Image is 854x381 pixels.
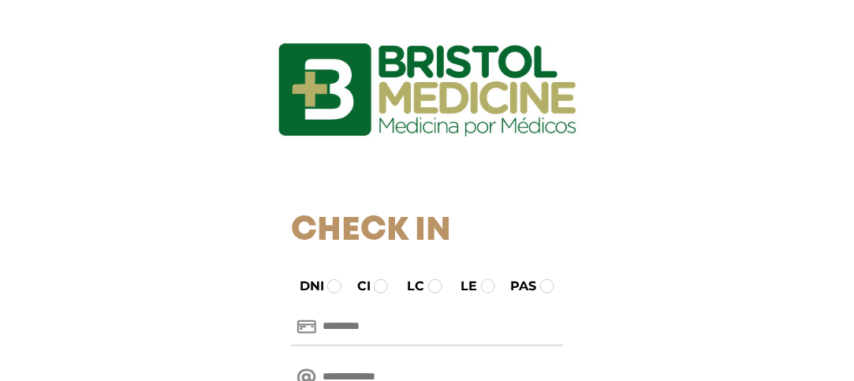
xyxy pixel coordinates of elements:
label: LC [393,277,425,296]
label: LE [447,277,478,296]
label: PAS [497,277,537,296]
label: CI [343,277,371,296]
label: DNI [285,277,324,296]
h1: Check In [291,211,563,251]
